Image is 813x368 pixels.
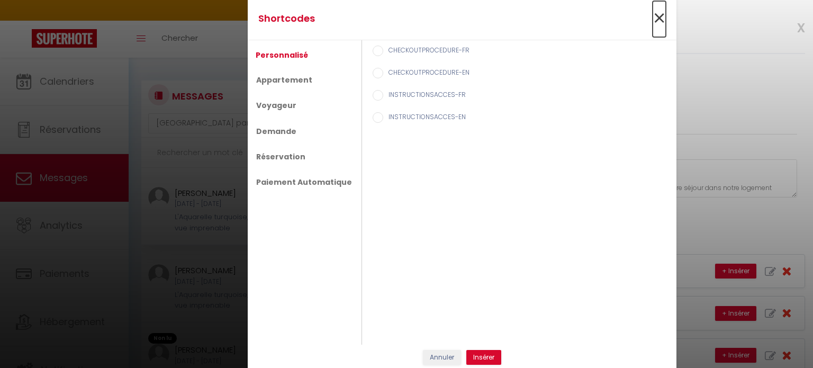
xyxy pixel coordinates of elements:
[653,1,666,37] button: Close
[28,28,120,36] div: Domaine: [DOMAIN_NAME]
[250,147,311,167] a: Réservation
[250,70,318,90] a: Appartement
[120,61,129,70] img: tab_keywords_by_traffic_grey.svg
[383,68,469,79] label: CHECKOUTPROCEDURE-EN
[43,61,51,70] img: tab_domain_overview_orange.svg
[466,350,501,365] button: Insérer
[258,11,526,26] h4: Shortcodes
[653,3,666,34] span: ×
[132,62,162,69] div: Mots-clés
[17,17,25,25] img: logo_orange.svg
[383,90,466,102] label: INSTRUCTIONSACCES-FR
[250,95,302,115] a: Voyageur
[383,46,469,57] label: CHECKOUTPROCEDURE-FR
[423,350,461,365] button: Annuler
[250,121,302,141] a: Demande
[250,46,313,65] a: Personnalisé
[55,62,82,69] div: Domaine
[30,17,52,25] div: v 4.0.25
[250,172,358,192] a: Paiement Automatique
[17,28,25,36] img: website_grey.svg
[383,112,466,124] label: INSTRUCTIONSACCES-EN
